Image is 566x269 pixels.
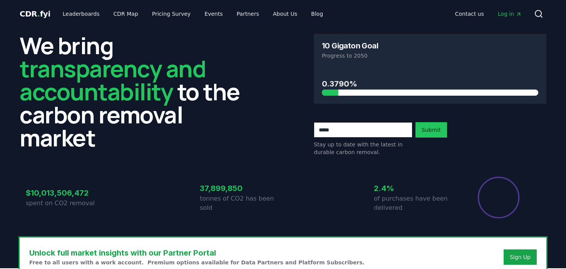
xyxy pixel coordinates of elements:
span: transparency and accountability [20,53,206,107]
h3: 10 Gigaton Goal [322,42,378,50]
p: Progress to 2050 [322,52,538,60]
h3: Unlock full market insights with our Partner Portal [29,247,365,259]
a: Blog [305,7,329,21]
nav: Main [449,7,528,21]
a: Partners [231,7,265,21]
button: Sign Up [504,249,537,265]
h3: 37,899,850 [200,183,283,194]
a: CDR Map [107,7,144,21]
nav: Main [57,7,329,21]
a: Log in [492,7,528,21]
button: Submit [415,122,447,138]
a: About Us [267,7,303,21]
span: Log in [498,10,522,18]
a: Contact us [449,7,490,21]
p: Free to all users with a work account. Premium options available for Data Partners and Platform S... [29,259,365,266]
a: Pricing Survey [146,7,197,21]
a: Events [198,7,229,21]
a: Leaderboards [57,7,106,21]
p: of purchases have been delivered [374,194,457,213]
p: Stay up to date with the latest in durable carbon removal. [314,141,412,156]
a: CDR.fyi [20,8,50,19]
h2: We bring to the carbon removal market [20,34,252,149]
p: tonnes of CO2 has been sold [200,194,283,213]
h3: 2.4% [374,183,457,194]
h3: 0.3790% [322,78,538,90]
span: CDR fyi [20,9,50,18]
div: Percentage of sales delivered [477,176,520,219]
h3: $10,013,506,472 [26,187,109,199]
a: Sign Up [510,253,531,261]
span: . [37,9,40,18]
p: spent on CO2 removal [26,199,109,208]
